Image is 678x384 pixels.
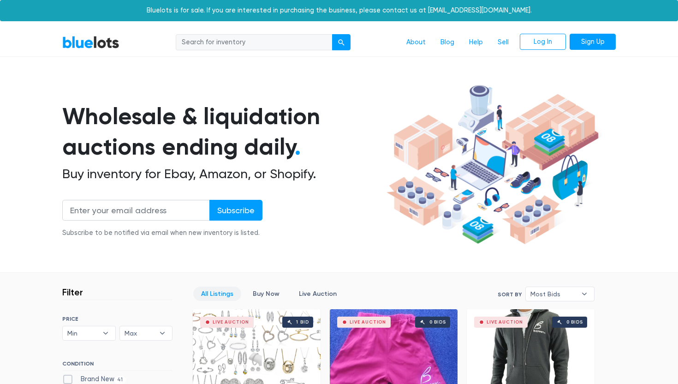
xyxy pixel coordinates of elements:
[291,287,345,301] a: Live Auction
[566,320,583,324] div: 0 bids
[383,81,602,249] img: hero-ee84e7d0318cb26816c560f6b4441b76977f77a177738b4e94f68c95b2b83dbb.png
[62,316,172,322] h6: PRICE
[67,326,98,340] span: Min
[125,326,155,340] span: Max
[62,200,210,221] input: Enter your email address
[487,320,523,324] div: Live Auction
[296,320,309,324] div: 1 bid
[462,34,490,51] a: Help
[213,320,249,324] div: Live Auction
[62,166,383,182] h2: Buy inventory for Ebay, Amazon, or Shopify.
[490,34,516,51] a: Sell
[295,133,301,161] span: .
[62,101,383,162] h1: Wholesale & liquidation auctions ending daily
[176,34,333,51] input: Search for inventory
[114,376,126,384] span: 41
[62,228,262,238] div: Subscribe to be notified via email when new inventory is listed.
[570,34,616,50] a: Sign Up
[209,200,262,221] input: Subscribe
[520,34,566,50] a: Log In
[62,36,119,49] a: BlueLots
[193,287,241,301] a: All Listings
[575,287,594,301] b: ▾
[399,34,433,51] a: About
[62,287,83,298] h3: Filter
[350,320,386,324] div: Live Auction
[245,287,287,301] a: Buy Now
[433,34,462,51] a: Blog
[498,290,522,299] label: Sort By
[96,326,115,340] b: ▾
[153,326,172,340] b: ▾
[530,287,577,301] span: Most Bids
[62,360,172,371] h6: CONDITION
[429,320,446,324] div: 0 bids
